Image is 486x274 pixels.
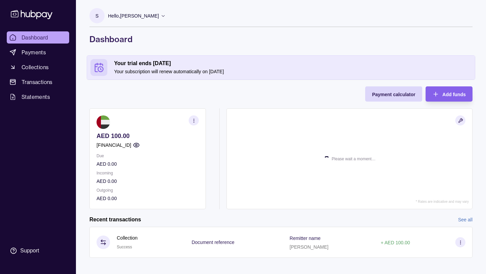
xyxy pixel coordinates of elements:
[114,68,471,75] p: Your subscription will renew automatically on [DATE]
[22,78,53,86] span: Transactions
[96,12,99,20] p: S
[108,12,159,20] p: Hello, [PERSON_NAME]
[458,216,473,223] a: See all
[290,244,328,250] p: [PERSON_NAME]
[97,160,199,168] p: AED 0.00
[97,132,199,140] p: AED 100.00
[97,169,199,177] p: Incoming
[372,92,415,97] span: Payment calculator
[97,152,199,160] p: Due
[426,86,473,102] button: Add funds
[7,91,69,103] a: Statements
[97,115,110,129] img: ae
[22,33,48,42] span: Dashboard
[117,245,132,249] span: Success
[114,60,471,67] h2: Your trial ends [DATE]
[7,61,69,73] a: Collections
[97,141,131,149] p: [FINANCIAL_ID]
[7,76,69,88] a: Transactions
[20,247,39,254] div: Support
[332,155,376,163] p: Please wait a moment…
[7,46,69,58] a: Payments
[381,240,410,245] p: + AED 100.00
[192,240,235,245] p: Document reference
[7,31,69,44] a: Dashboard
[117,234,137,242] p: Collection
[365,86,422,102] button: Payment calculator
[416,200,469,203] p: * Rates are indicative and may vary
[97,187,199,194] p: Outgoing
[7,244,69,258] a: Support
[97,177,199,185] p: AED 0.00
[442,92,466,97] span: Add funds
[22,48,46,56] span: Payments
[89,216,141,223] h2: Recent transactions
[22,63,49,71] span: Collections
[22,93,50,101] span: Statements
[97,195,199,202] p: AED 0.00
[290,236,321,241] p: Remitter name
[89,34,473,45] h1: Dashboard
